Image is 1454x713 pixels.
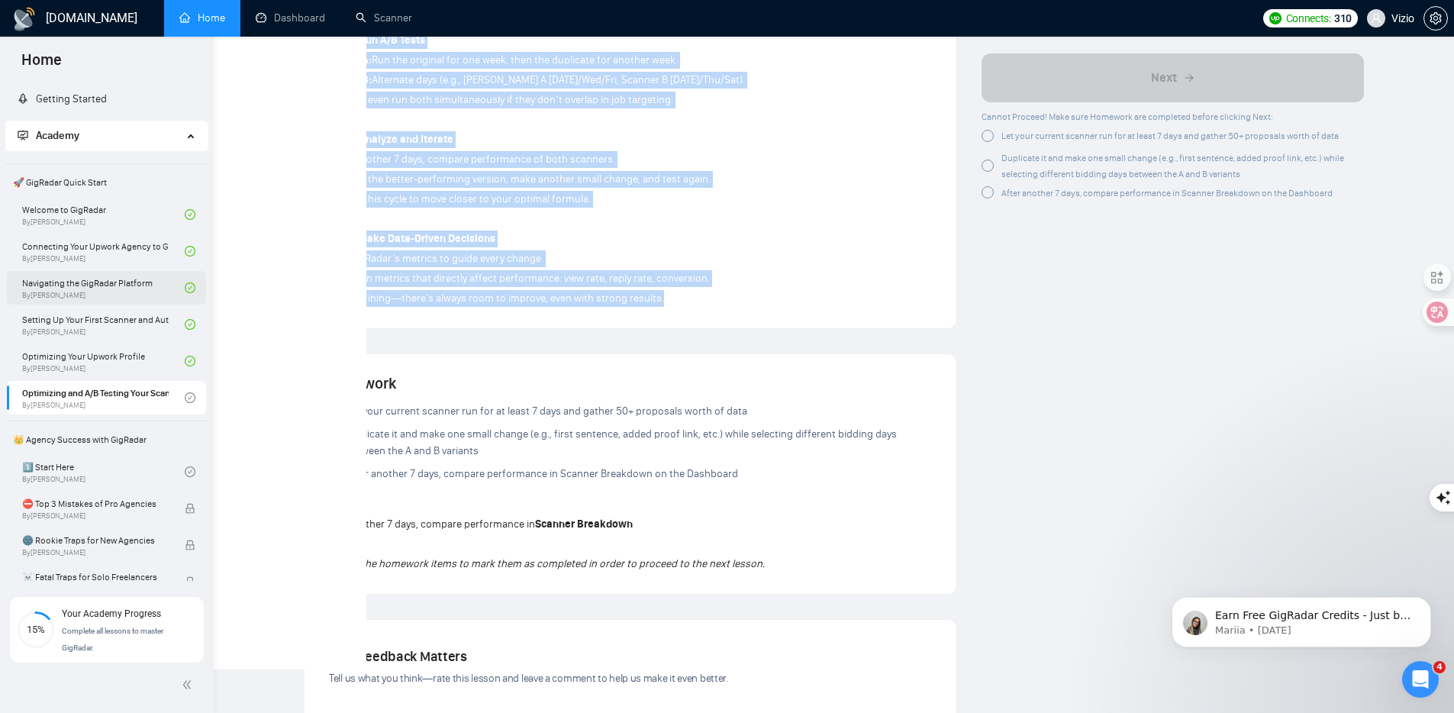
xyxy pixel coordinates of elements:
[346,466,738,482] span: After another 7 days, compare performance in Scanner Breakdown on the Dashboard
[1001,131,1339,141] span: Let your current scanner run for at least 7 days and gather 50+ proposals worth of data
[323,34,425,47] strong: Step 3: Run A/B Tests
[323,290,804,307] p: • Keep refining—there’s always room to improve, even with strong results.
[323,52,804,69] p: • Run the original for one week, then the duplicate for another week.
[1151,69,1177,87] span: Next
[22,198,185,231] a: Welcome to GigRadarBy[PERSON_NAME]
[185,319,195,330] span: check-circle
[1423,6,1448,31] button: setting
[323,373,938,394] h4: Homework
[1402,661,1439,698] iframe: Intercom live chat
[1286,10,1331,27] span: Connects:
[22,569,169,585] span: ☠️ Fatal Traps for Solo Freelancers
[185,540,195,550] span: lock
[22,308,185,341] a: Setting Up Your First Scanner and Auto-BidderBy[PERSON_NAME]
[185,576,195,587] span: lock
[9,49,74,81] span: Home
[1423,12,1448,24] a: setting
[185,246,195,256] span: check-circle
[22,234,185,268] a: Connecting Your Upwork Agency to GigRadarBy[PERSON_NAME]
[185,282,195,293] span: check-circle
[323,72,804,89] p: • Alternate days (e.g., [PERSON_NAME] A [DATE]/Wed/Fri, Scanner B [DATE]/Thu/Sat).
[329,672,728,685] span: Tell us what you think—rate this lesson and leave a comment to help us make it even better.
[12,7,37,31] img: logo
[7,424,206,455] span: 👑 Agency Success with GigRadar
[323,191,804,208] p: • Repeat this cycle to move closer to your optimal formula.
[323,557,765,570] em: Click on the homework items to mark them as completed in order to proceed to the next lesson.
[182,677,197,692] span: double-left
[18,92,107,105] a: rocketGetting Started
[323,516,938,533] p: After another 7 days, compare performance in
[256,11,325,24] a: dashboardDashboard
[18,130,28,140] span: fund-projection-screen
[5,84,208,115] li: Getting Started
[1371,13,1381,24] span: user
[18,624,54,634] span: 15%
[982,111,1273,122] span: Cannot Proceed! Make sure Homework are completed before clicking Next:
[179,11,225,24] a: homeHome
[185,356,195,366] span: check-circle
[535,518,633,531] strong: Scanner Breakdown
[1001,153,1344,179] span: Duplicate it and make one small change (e.g., first sentence, added proof link, etc.) while selec...
[22,381,185,415] a: Optimizing and A/B Testing Your Scanner for Better ResultsBy[PERSON_NAME]
[1334,10,1352,27] span: 310
[982,53,1364,102] button: Next
[22,271,185,305] a: Navigating the GigRadar PlatformBy[PERSON_NAME]
[62,608,161,619] span: Your Academy Progress
[323,92,804,108] p: • You can even run both simultaneously if they don’t overlap in job targeting.
[323,270,804,287] p: • Focus on metrics that directly affect performance: view rate, reply rate, conversion.
[185,392,195,403] span: check-circle
[1001,188,1333,198] span: After another 7 days, compare performance in Scanner Breakdown on the Dashboard
[1269,12,1282,24] img: upwork-logo.png
[323,151,804,168] p: • After another 7 days, compare performance of both scanners.
[22,511,169,521] span: By [PERSON_NAME]
[18,129,79,142] span: Academy
[22,344,185,378] a: Optimizing Your Upwork ProfileBy[PERSON_NAME]
[329,648,467,665] span: Your Feedback Matters
[62,627,163,652] span: Complete all lessons to master GigRadar.
[356,11,412,24] a: searchScanner
[1149,565,1454,672] iframe: Intercom notifications message
[36,129,79,142] span: Academy
[346,426,938,460] span: Duplicate it and make one small change (e.g., first sentence, added proof link, etc.) while selec...
[22,533,169,548] span: 🌚 Rookie Traps for New Agencies
[185,209,195,220] span: check-circle
[1424,12,1447,24] span: setting
[185,503,195,514] span: lock
[323,250,804,267] p: • Use GigRadar’s metrics to guide every change.
[22,496,169,511] span: ⛔ Top 3 Mistakes of Pro Agencies
[346,403,747,420] span: Let your current scanner run for at least 7 days and gather 50+ proposals worth of data
[323,171,804,188] p: • Choose the better-performing version, make another small change, and test again.
[185,466,195,477] span: check-circle
[323,232,495,245] strong: Step 5: Make Data-Driven Decisions
[22,548,169,557] span: By [PERSON_NAME]
[7,167,206,198] span: 🚀 GigRadar Quick Start
[1433,661,1446,673] span: 4
[22,455,185,489] a: 1️⃣ Start HereBy[PERSON_NAME]
[323,133,453,146] strong: Step 4: Analyze and Iterate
